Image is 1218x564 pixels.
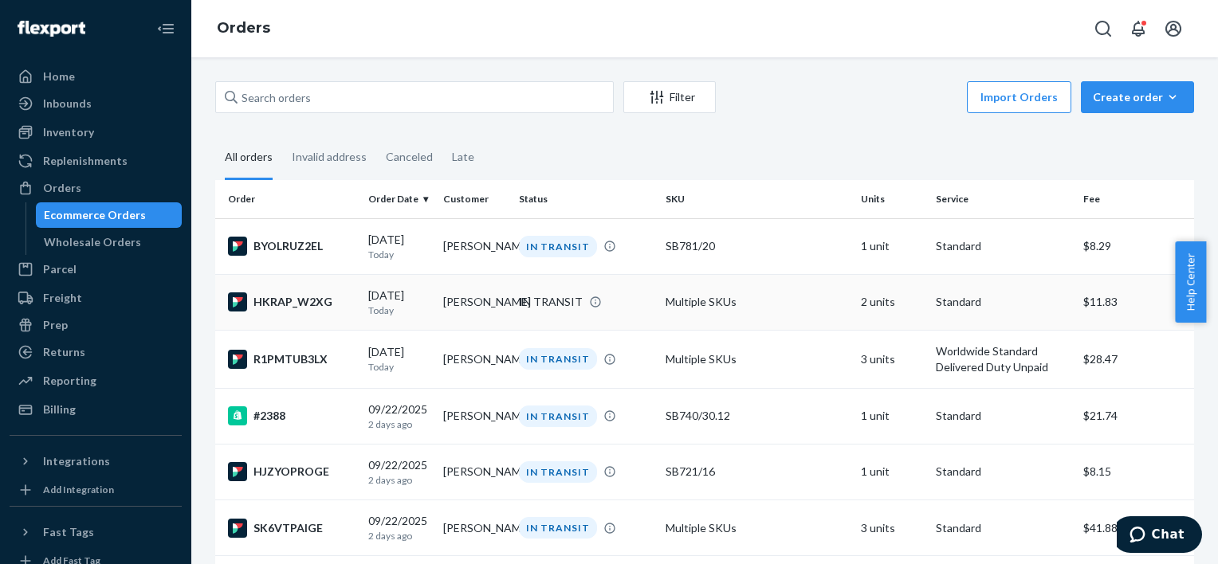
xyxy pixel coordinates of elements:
button: Close Navigation [150,13,182,45]
td: Multiple SKUs [659,330,855,388]
div: Ecommerce Orders [44,207,146,223]
td: [PERSON_NAME] [437,218,512,274]
th: Service [929,180,1076,218]
th: Units [855,180,929,218]
div: IN TRANSIT [519,405,597,427]
a: Inventory [10,119,182,145]
td: [PERSON_NAME] [437,330,512,388]
div: [DATE] [368,288,430,317]
div: Wholesale Orders [44,234,141,250]
div: IN TRANSIT [519,517,597,539]
button: Open Search Box [1087,13,1119,45]
div: Inbounds [43,96,92,112]
div: 09/22/2025 [368,401,430,431]
div: Canceled [386,136,433,178]
button: Filter [623,81,716,113]
div: Prep [43,317,68,333]
div: IN TRANSIT [519,236,597,257]
div: Replenishments [43,153,128,169]
td: Multiple SKUs [659,500,855,556]
th: Order [215,180,362,218]
p: Standard [936,294,1070,310]
div: Integrations [43,453,110,469]
button: Fast Tags [10,519,182,545]
a: Home [10,64,182,89]
p: 2 days ago [368,529,430,542]
div: R1PMTUB3LX [228,350,356,369]
div: [DATE] [368,232,430,261]
p: Today [368,248,430,261]
a: Inbounds [10,91,182,116]
div: HKRAP_W2XG [228,292,356,311]
ol: breadcrumbs [204,6,283,52]
a: Orders [217,19,270,37]
div: Freight [43,290,82,306]
div: Add Integration [43,483,114,496]
div: IN TRANSIT [519,294,583,310]
td: $8.29 [1077,218,1194,274]
a: Wholesale Orders [36,229,183,255]
div: IN TRANSIT [519,461,597,483]
button: Import Orders [967,81,1071,113]
td: [PERSON_NAME] [437,500,512,556]
td: $11.83 [1077,274,1194,330]
div: Home [43,69,75,84]
div: Billing [43,401,76,417]
button: Help Center [1175,241,1206,323]
td: $21.74 [1077,388,1194,444]
p: Standard [936,238,1070,254]
a: Freight [10,285,182,311]
div: #2388 [228,406,356,425]
input: Search orders [215,81,614,113]
div: Parcel [43,261,77,277]
div: Fast Tags [43,524,94,540]
th: Fee [1077,180,1194,218]
td: [PERSON_NAME] [437,274,512,330]
a: Reporting [10,368,182,394]
a: Billing [10,397,182,422]
div: Invalid address [292,136,367,178]
div: All orders [225,136,273,180]
td: 1 unit [855,388,929,444]
td: 2 units [855,274,929,330]
div: Reporting [43,373,96,389]
a: Ecommerce Orders [36,202,183,228]
div: IN TRANSIT [519,348,597,370]
div: SB781/20 [666,238,849,254]
td: Multiple SKUs [659,274,855,330]
td: 1 unit [855,444,929,499]
div: SB721/16 [666,464,849,480]
td: $8.15 [1077,444,1194,499]
td: 1 unit [855,218,929,274]
td: 3 units [855,330,929,388]
img: Flexport logo [18,21,85,37]
a: Returns [10,339,182,365]
div: 09/22/2025 [368,513,430,542]
td: $28.47 [1077,330,1194,388]
div: HJZYOPROGE [228,462,356,481]
iframe: Opens a widget where you can chat to one of our agents [1117,516,1202,556]
div: 09/22/2025 [368,457,430,487]
th: SKU [659,180,855,218]
p: Standard [936,520,1070,536]
p: Worldwide Standard Delivered Duty Unpaid [936,343,1070,375]
div: SK6VTPAIGE [228,519,356,538]
td: $41.88 [1077,500,1194,556]
a: Parcel [10,257,182,282]
th: Status [513,180,659,218]
th: Order Date [362,180,437,218]
p: 2 days ago [368,417,430,431]
td: [PERSON_NAME] [437,388,512,444]
div: BYOLRUZ2EL [228,237,356,256]
div: SB740/30.12 [666,408,849,424]
div: Returns [43,344,85,360]
p: 2 days ago [368,473,430,487]
a: Replenishments [10,148,182,174]
button: Open notifications [1122,13,1154,45]
a: Orders [10,175,182,201]
button: Integrations [10,448,182,474]
p: Standard [936,464,1070,480]
p: Today [368,304,430,317]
